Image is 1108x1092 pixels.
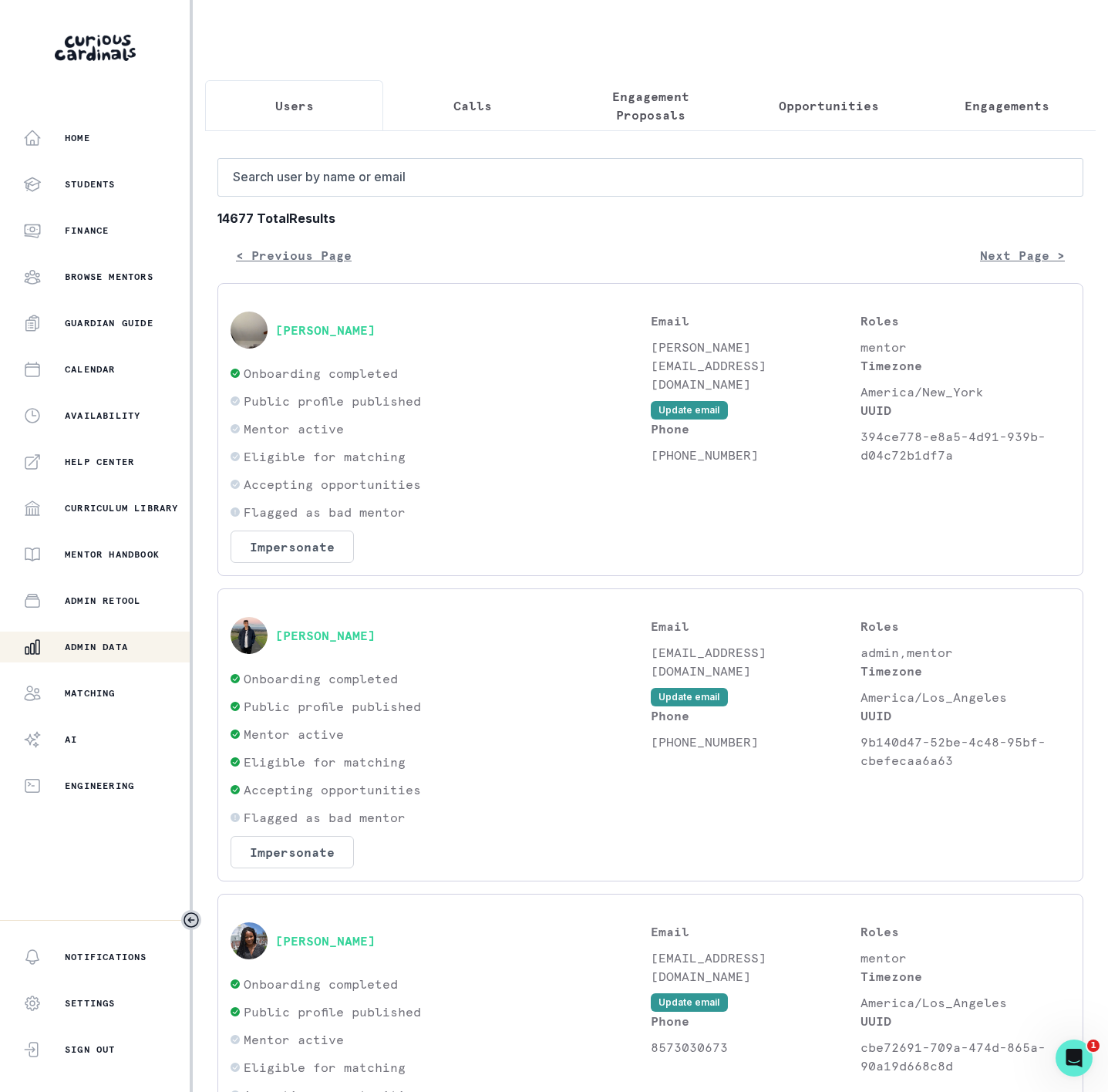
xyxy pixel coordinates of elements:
p: Onboarding completed [244,364,398,383]
p: Public profile published [244,1003,421,1021]
p: Sign Out [65,1043,116,1056]
p: Roles [860,922,1070,941]
p: admin,mentor [860,643,1070,662]
p: Browse Mentors [65,271,153,283]
p: mentor [860,338,1070,356]
p: Calendar [65,363,116,376]
p: 8573030673 [651,1038,860,1057]
b: 14677 Total Results [217,209,1083,228]
p: Flagged as bad mentor [244,808,406,827]
button: [PERSON_NAME] [275,322,376,338]
p: Settings [65,997,116,1009]
p: Users [275,96,314,115]
p: Engagements [965,96,1049,115]
button: Update email [651,993,728,1012]
button: [PERSON_NAME] [275,628,376,643]
p: Roles [860,617,1070,635]
p: Mentor Handbook [65,548,160,561]
p: Curriculum Library [65,502,179,514]
p: UUID [860,706,1070,725]
p: [PERSON_NAME][EMAIL_ADDRESS][DOMAIN_NAME] [651,338,860,393]
p: UUID [860,401,1070,420]
span: 1 [1087,1040,1100,1052]
button: Impersonate [231,836,354,868]
p: Accepting opportunities [244,475,421,494]
p: Calls [453,96,492,115]
p: Public profile published [244,392,421,410]
button: Toggle sidebar [181,910,201,930]
p: Opportunities [779,96,879,115]
p: Accepting opportunities [244,780,421,799]
button: < Previous Page [217,240,370,271]
p: America/Los_Angeles [860,688,1070,706]
p: AI [65,733,77,746]
p: Phone [651,1012,860,1030]
p: Public profile published [244,697,421,716]
p: Timezone [860,662,1070,680]
p: [EMAIL_ADDRESS][DOMAIN_NAME] [651,643,860,680]
p: Timezone [860,967,1070,986]
p: Onboarding completed [244,669,398,688]
p: Mentor active [244,725,344,743]
p: Email [651,922,860,941]
p: cbe72691-709a-474d-865a-90a19d668c8d [860,1038,1070,1075]
p: Students [65,178,116,190]
p: Timezone [860,356,1070,375]
p: [EMAIL_ADDRESS][DOMAIN_NAME] [651,949,860,986]
p: Help Center [65,456,134,468]
p: Guardian Guide [65,317,153,329]
p: Eligible for matching [244,447,406,466]
p: Home [65,132,90,144]
p: 9b140d47-52be-4c48-95bf-cbefecaa6a63 [860,733,1070,770]
p: Email [651,312,860,330]
p: America/Los_Angeles [860,993,1070,1012]
p: mentor [860,949,1070,967]
button: Impersonate [231,531,354,563]
p: Engineering [65,780,134,792]
button: Update email [651,688,728,706]
p: Matching [65,687,116,699]
p: Eligible for matching [244,1058,406,1077]
p: Mentor active [244,420,344,438]
img: Curious Cardinals Logo [55,35,136,61]
p: Availability [65,410,140,422]
p: Email [651,617,860,635]
p: Onboarding completed [244,975,398,993]
p: Admin Retool [65,595,140,607]
p: Mentor active [244,1030,344,1049]
p: Roles [860,312,1070,330]
button: Next Page > [962,240,1083,271]
iframe: Intercom live chat [1056,1040,1093,1077]
p: Admin Data [65,641,128,653]
button: Update email [651,401,728,420]
p: Engagement Proposals [574,87,726,124]
p: America/New_York [860,383,1070,401]
p: Flagged as bad mentor [244,503,406,521]
p: Finance [65,224,109,237]
button: [PERSON_NAME] [275,933,376,949]
p: [PHONE_NUMBER] [651,446,860,464]
p: Notifications [65,951,147,963]
p: Phone [651,706,860,725]
p: [PHONE_NUMBER] [651,733,860,751]
p: UUID [860,1012,1070,1030]
p: Phone [651,420,860,438]
p: Eligible for matching [244,753,406,771]
p: 394ce778-e8a5-4d91-939b-d04c72b1df7a [860,427,1070,464]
